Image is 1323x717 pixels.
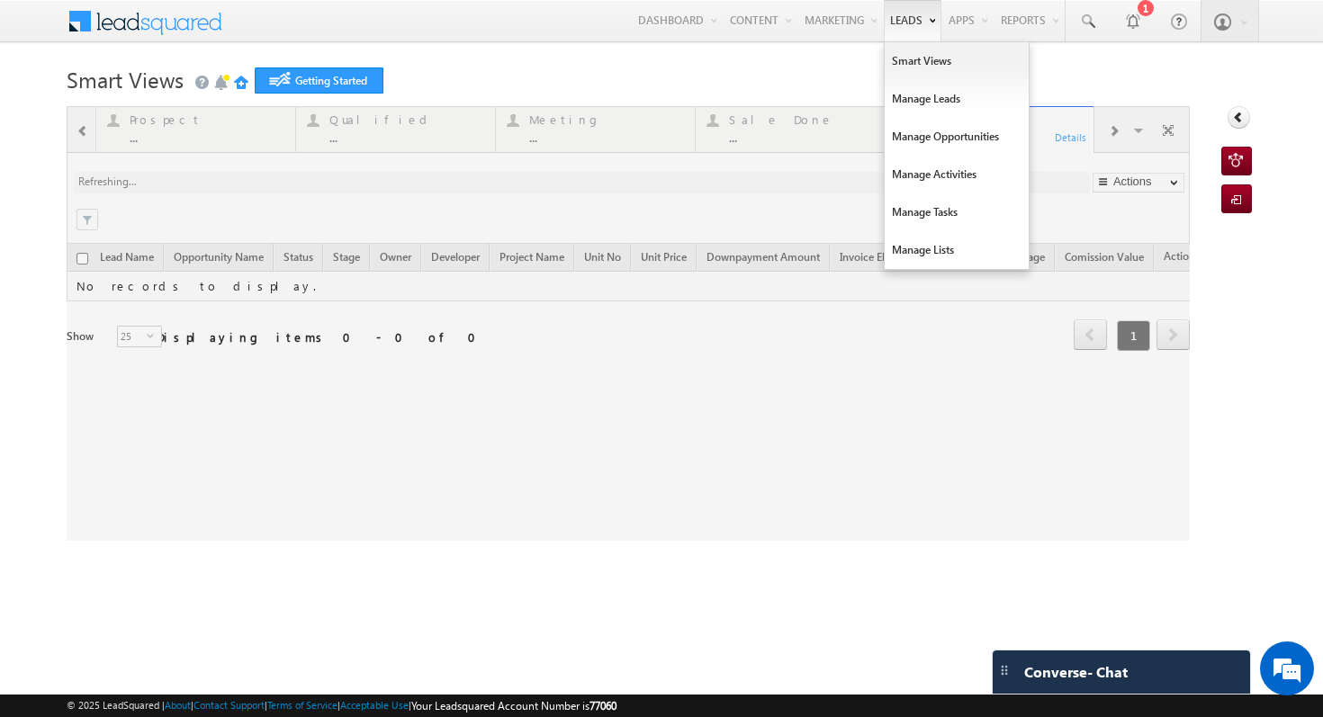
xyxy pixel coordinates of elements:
a: Contact Support [193,699,265,711]
a: Acceptable Use [340,699,409,711]
span: Smart Views [67,65,184,94]
a: Terms of Service [267,699,337,711]
img: carter-drag [997,663,1012,677]
a: Getting Started [255,67,383,94]
a: About [165,699,191,711]
span: Your Leadsquared Account Number is [411,699,616,713]
a: Manage Opportunities [885,118,1029,156]
a: Smart Views [885,42,1029,80]
span: © 2025 LeadSquared | | | | | [67,697,616,714]
span: Converse - Chat [1024,664,1128,680]
span: 77060 [589,699,616,713]
a: Manage Leads [885,80,1029,118]
a: Manage Tasks [885,193,1029,231]
a: Manage Activities [885,156,1029,193]
a: Manage Lists [885,231,1029,269]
